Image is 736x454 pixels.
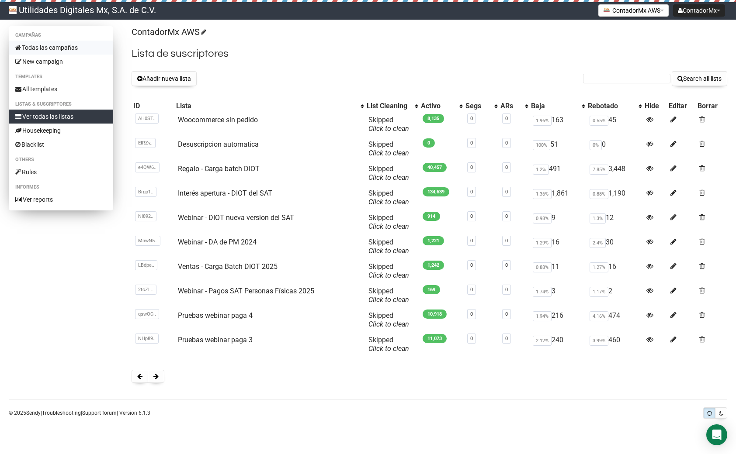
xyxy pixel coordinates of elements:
td: 1,861 [529,186,586,210]
a: 0 [470,287,473,292]
span: 8,135 [423,114,444,123]
a: Sendy [26,410,41,416]
span: Skipped [368,262,409,279]
button: Search all lists [672,71,727,86]
a: 0 [470,311,473,317]
a: 0 [505,116,508,121]
span: 169 [423,285,440,294]
span: Skipped [368,116,409,133]
h2: Lista de suscriptores [132,46,727,62]
a: Click to clean [368,124,409,133]
a: 0 [505,287,508,292]
span: Skipped [368,165,409,182]
span: 2.4% [590,238,606,248]
div: ID [133,102,173,110]
span: NI892.. [135,211,156,221]
button: ContadorMx AWS [598,4,669,17]
div: List Cleaning [367,102,410,110]
th: Rebotado: No sort applied, activate to apply an ascending sort [586,100,643,112]
div: Editar [669,102,694,110]
span: 1.29% [533,238,552,248]
a: 0 [470,213,473,219]
span: 0% [590,140,602,150]
li: Others [9,155,113,165]
div: Rebotado [588,102,634,110]
span: 0.98% [533,213,552,224]
div: Open Intercom Messenger [706,424,727,445]
td: 2 [586,283,643,308]
li: Campañas [9,30,113,41]
a: 0 [505,213,508,219]
span: Skipped [368,213,409,230]
th: Activo: No sort applied, activate to apply an ascending sort [419,100,464,112]
span: Skipped [368,287,409,304]
span: 0.88% [590,189,608,199]
a: Webinar - DIOT nueva version del SAT [178,213,294,222]
a: 0 [470,336,473,341]
a: Click to clean [368,222,409,230]
a: Webinar - DA de PM 2024 [178,238,257,246]
a: Webinar - Pagos SAT Personas Físicas 2025 [178,287,314,295]
a: 0 [505,238,508,244]
span: Skipped [368,311,409,328]
span: 1.2% [533,165,549,175]
span: Skipped [368,336,409,353]
a: Ver reports [9,193,113,206]
li: Templates [9,72,113,82]
td: 30 [586,234,643,259]
div: Hide [645,102,665,110]
th: Segs: No sort applied, activate to apply an ascending sort [464,100,499,112]
a: 0 [470,165,473,170]
span: LBdpe.. [135,260,157,270]
th: Lista: No sort applied, activate to apply an ascending sort [174,100,365,112]
a: 0 [470,262,473,268]
a: Blacklist [9,138,113,151]
span: Skipped [368,238,409,255]
a: Click to clean [368,271,409,279]
th: List Cleaning: No sort applied, activate to apply an ascending sort [365,100,419,112]
td: 460 [586,332,643,357]
td: 16 [529,234,586,259]
button: Añadir nueva lista [132,71,197,86]
span: Skipped [368,189,409,206]
span: NHp89.. [135,334,159,344]
a: 0 [470,140,473,146]
span: Skipped [368,140,409,157]
th: ID: No sort applied, sorting is disabled [132,100,174,112]
a: Todas las campañas [9,41,113,55]
a: Pruebas webinar paga 4 [178,311,253,320]
td: 45 [586,112,643,137]
a: Ventas - Carga Batch DIOT 2025 [178,262,278,271]
div: Baja [531,102,577,110]
a: Support forum [82,410,117,416]
a: Click to clean [368,320,409,328]
a: Click to clean [368,198,409,206]
td: 12 [586,210,643,234]
a: Click to clean [368,296,409,304]
span: MnwN5.. [135,236,160,246]
span: e4QW6.. [135,162,160,172]
span: 100% [533,140,550,150]
div: Lista [176,102,356,110]
span: 10,918 [423,310,447,319]
span: 1,221 [423,236,444,245]
a: Housekeeping [9,124,113,138]
img: favicons [603,7,610,14]
td: 240 [529,332,586,357]
span: 1.17% [590,287,608,297]
a: 0 [505,311,508,317]
td: 3 [529,283,586,308]
td: 1,190 [586,186,643,210]
span: 0 [423,138,435,148]
th: Baja: No sort applied, activate to apply an ascending sort [529,100,586,112]
a: All templates [9,82,113,96]
div: Activo [421,102,455,110]
li: Informes [9,182,113,193]
p: © 2025 | | | Version 6.1.3 [9,408,150,418]
div: Segs [465,102,490,110]
a: Click to clean [368,247,409,255]
span: 7.85% [590,165,608,175]
a: 0 [470,238,473,244]
a: Woocommerce sin pedido [178,116,258,124]
th: ARs: No sort applied, activate to apply an ascending sort [499,100,529,112]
